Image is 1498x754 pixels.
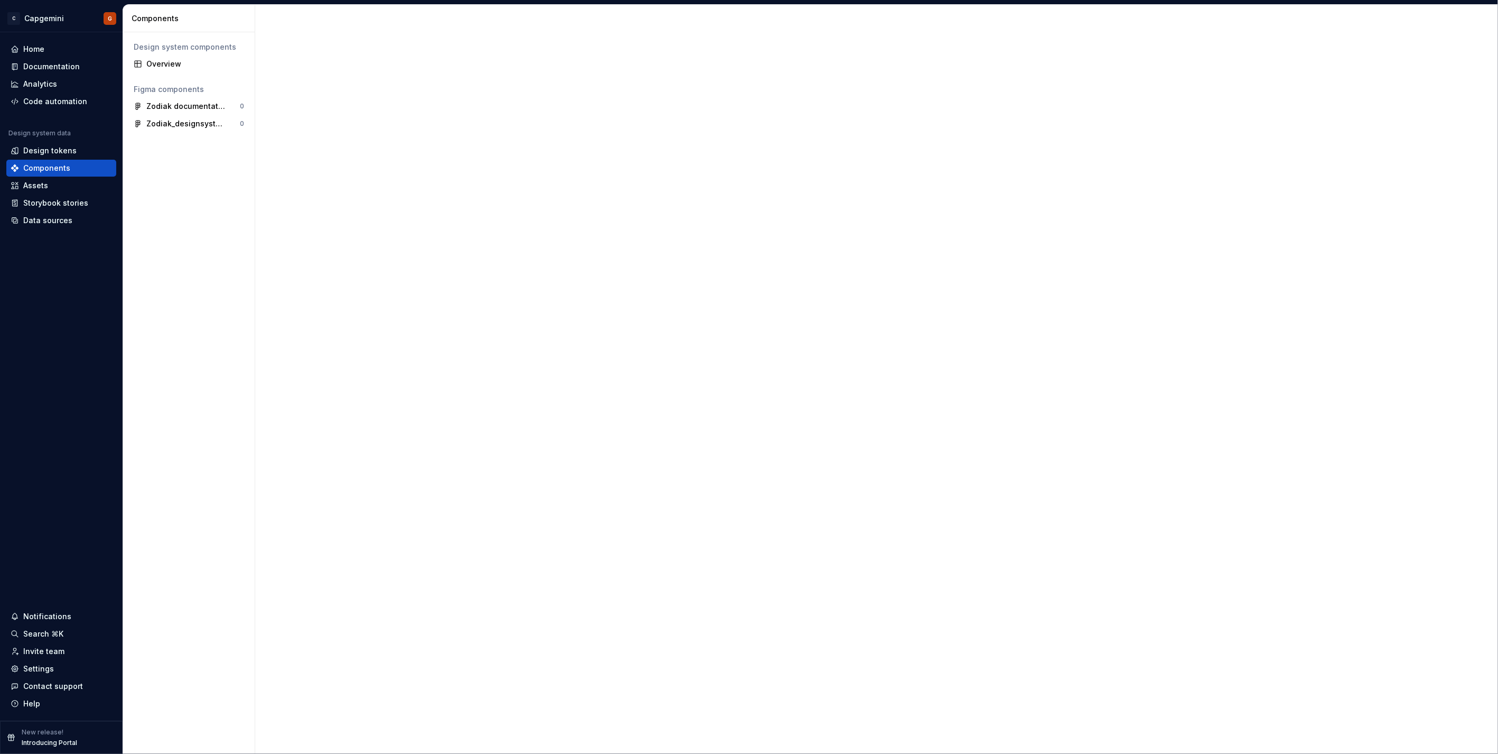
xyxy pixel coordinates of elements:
div: G [108,14,112,23]
div: Components [132,13,250,24]
div: Zodiak_designsystem [146,118,225,129]
a: Settings [6,660,116,677]
button: Search ⌘K [6,626,116,642]
div: Data sources [23,215,72,226]
a: Home [6,41,116,58]
div: Analytics [23,79,57,89]
button: Help [6,695,116,712]
div: Help [23,698,40,709]
button: Contact support [6,678,116,695]
div: Contact support [23,681,83,692]
div: Design system data [8,129,71,137]
a: Zodiak documentation0 [129,98,248,115]
a: Storybook stories [6,195,116,212]
div: Invite team [23,646,64,657]
div: Zodiak documentation [146,101,225,112]
div: Design tokens [23,145,77,156]
button: CCapgeminiG [2,7,120,30]
a: Assets [6,177,116,194]
div: Overview [146,59,244,69]
div: Search ⌘K [23,629,63,639]
p: New release! [22,728,63,737]
a: Documentation [6,58,116,75]
div: Capgemini [24,13,64,24]
a: Components [6,160,116,177]
a: Zodiak_designsystem0 [129,115,248,132]
div: Home [23,44,44,54]
div: Components [23,163,70,173]
a: Design tokens [6,142,116,159]
div: 0 [240,119,244,128]
div: Code automation [23,96,87,107]
div: Design system components [134,42,244,52]
p: Introducing Portal [22,739,77,747]
div: Storybook stories [23,198,88,208]
div: Figma components [134,84,244,95]
div: Settings [23,664,54,674]
div: C [7,12,20,25]
div: Notifications [23,611,71,622]
a: Invite team [6,643,116,660]
a: Overview [129,56,248,72]
a: Analytics [6,76,116,93]
div: Assets [23,180,48,191]
div: 0 [240,102,244,111]
a: Code automation [6,93,116,110]
a: Data sources [6,212,116,229]
button: Notifications [6,608,116,625]
div: Documentation [23,61,80,72]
